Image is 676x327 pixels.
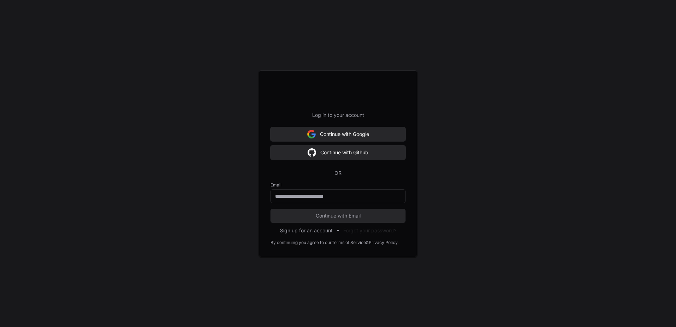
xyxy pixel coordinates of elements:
[280,227,333,234] button: Sign up for an account
[270,145,406,160] button: Continue with Github
[366,240,369,245] div: &
[332,240,366,245] a: Terms of Service
[270,182,406,188] label: Email
[270,112,406,119] p: Log in to your account
[343,227,396,234] button: Forgot your password?
[307,127,316,141] img: Sign in with google
[369,240,398,245] a: Privacy Policy.
[332,170,344,177] span: OR
[270,209,406,223] button: Continue with Email
[270,127,406,141] button: Continue with Google
[270,240,332,245] div: By continuing you agree to our
[270,212,406,219] span: Continue with Email
[308,145,316,160] img: Sign in with google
